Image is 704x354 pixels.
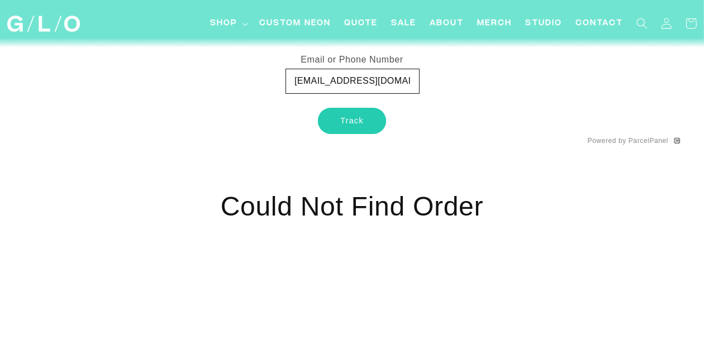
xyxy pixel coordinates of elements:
img: line [670,138,672,143]
span: Studio [525,18,562,30]
img: channelwill [674,137,681,144]
a: Powered by ParcelPanel [588,136,669,145]
a: SALE [384,11,423,36]
a: Studio [519,11,569,36]
span: Merch [477,18,512,30]
span: Email or Phone Number [301,55,403,64]
a: Quote [337,11,384,36]
a: About [423,11,470,36]
a: Custom Neon [253,11,337,36]
span: SALE [391,18,416,30]
span: Shop [210,18,237,30]
span: Quote [344,18,378,30]
span: Custom Neon [259,18,331,30]
summary: Search [630,11,654,36]
a: Merch [470,11,519,36]
h1: Could Not Find Order [23,179,681,235]
summary: Shop [203,11,253,36]
button: Track [318,108,386,134]
img: GLO Studio [7,16,80,32]
a: GLO Studio [3,12,84,36]
span: About [430,18,464,30]
a: Contact [569,11,630,36]
span: Contact [575,18,623,30]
